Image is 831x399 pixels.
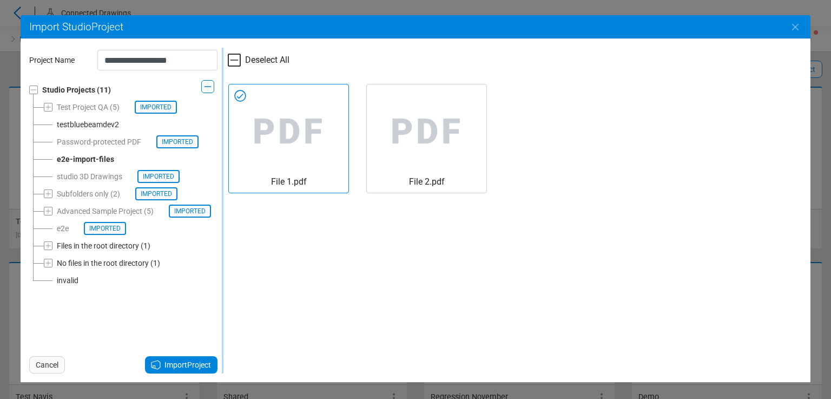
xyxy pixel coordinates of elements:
div: Files in the root directory [57,239,139,252]
div: No files in the root directory [57,257,149,270]
span: Import Project [164,358,211,371]
span: Cancel [36,358,58,371]
div: (1) [150,257,160,270]
span: Project Name [29,56,75,64]
div: invalid [57,274,78,287]
div: Studio Projects [42,83,95,96]
span: PDF [238,89,340,175]
button: Close [780,12,810,42]
div: (11) [97,83,111,96]
div: File 1.pdf [238,175,340,188]
span: PDF [375,89,478,175]
div: testbluebeamdev2 [57,118,119,131]
span: Deselect All [241,54,289,67]
span: Import Studio Project [29,21,123,33]
div: e2e-import-files [57,153,114,166]
div: File 2.pdf [375,175,478,188]
div: (1) [141,239,150,252]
